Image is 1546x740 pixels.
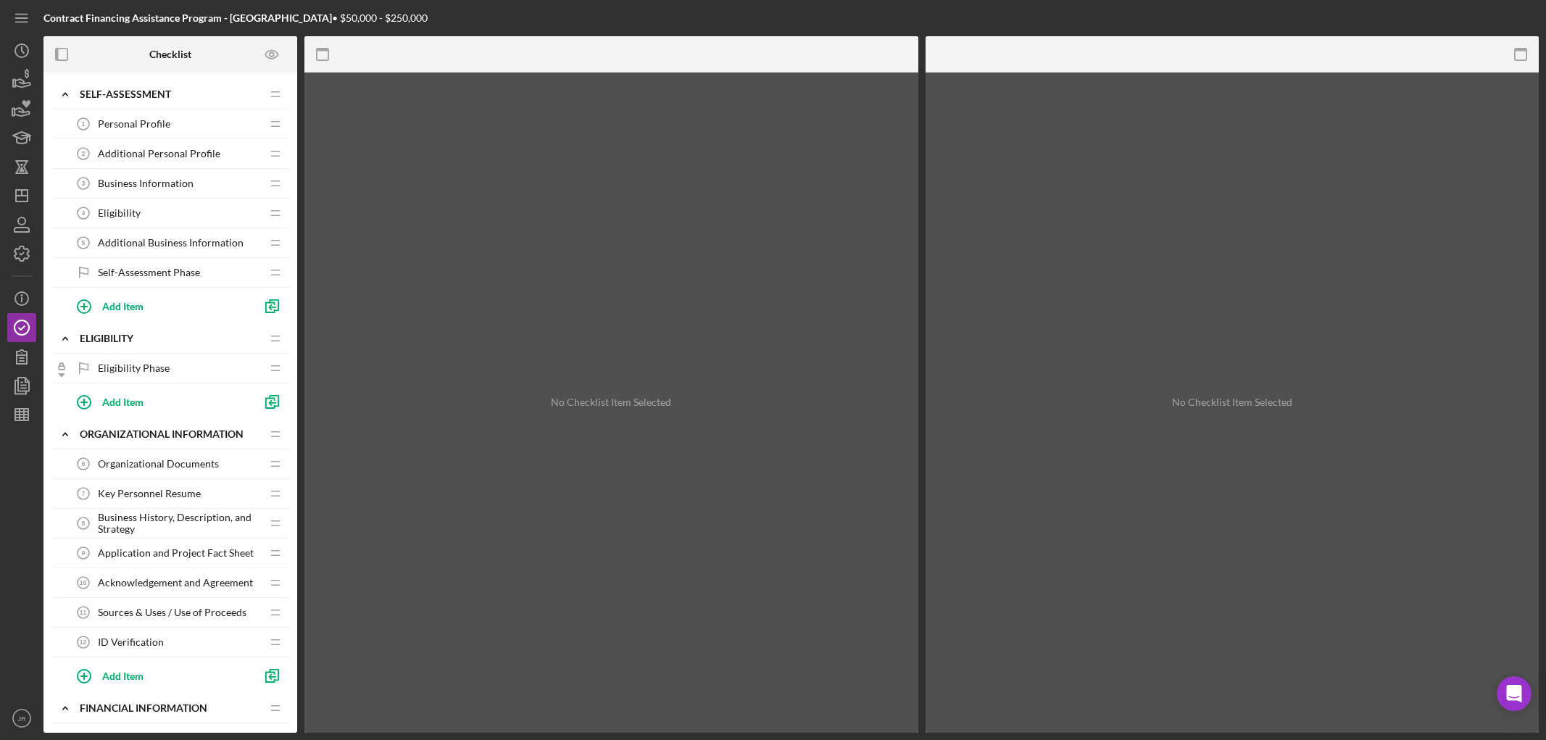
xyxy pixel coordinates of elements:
[80,333,261,344] div: Eligibility
[80,702,261,714] div: Financial Information
[82,239,86,246] tspan: 5
[1172,396,1292,408] div: No Checklist Item Selected
[98,207,141,219] span: Eligibility
[65,387,254,416] button: Add Item
[98,577,253,589] span: Acknowledgement and Agreement
[80,428,261,440] div: Organizational Information
[82,549,86,557] tspan: 9
[80,88,261,100] div: Self-Assessment
[43,12,428,24] div: • $50,000 - $250,000
[98,547,254,559] span: Application and Project Fact Sheet
[98,118,170,130] span: Personal Profile
[82,520,86,527] tspan: 8
[551,396,671,408] div: No Checklist Item Selected
[82,120,86,128] tspan: 1
[98,636,164,648] span: ID Verification
[43,12,332,24] b: Contract Financing Assistance Program - [GEOGRAPHIC_DATA]
[82,460,86,467] tspan: 6
[17,715,26,723] text: JR
[102,292,144,320] div: Add Item
[65,291,254,320] button: Add Item
[98,267,200,278] span: Self-Assessment Phase
[82,490,86,497] tspan: 7
[98,458,219,470] span: Organizational Documents
[98,148,220,159] span: Additional Personal Profile
[98,178,194,189] span: Business Information
[82,150,86,157] tspan: 2
[1497,676,1532,711] div: Open Intercom Messenger
[98,512,261,535] span: Business History, Description, and Strategy
[98,237,244,249] span: Additional Business Information
[82,180,86,187] tspan: 3
[7,704,36,733] button: JR
[98,607,246,618] span: Sources & Uses / Use of Proceeds
[80,609,87,616] tspan: 11
[256,38,288,71] button: Preview as
[149,49,191,60] b: Checklist
[102,388,144,415] div: Add Item
[80,579,87,586] tspan: 10
[80,639,87,646] tspan: 12
[98,488,201,499] span: Key Personnel Resume
[82,209,86,217] tspan: 4
[102,662,144,689] div: Add Item
[98,362,170,374] span: Eligibility Phase
[65,661,254,690] button: Add Item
